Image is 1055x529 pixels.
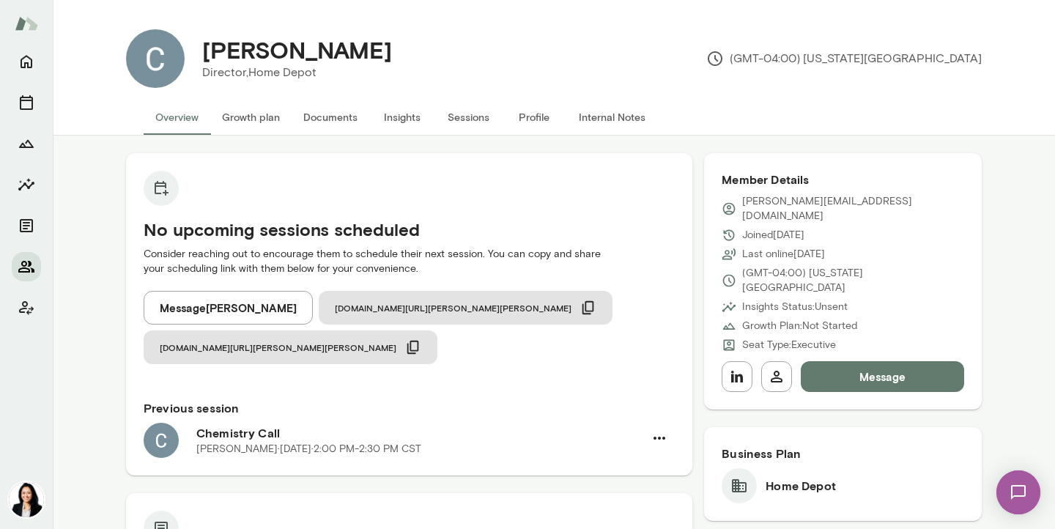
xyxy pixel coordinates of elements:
button: Home [12,47,41,76]
button: Growth Plan [12,129,41,158]
img: Monica Aggarwal [9,482,44,517]
button: Profile [501,100,567,135]
button: Client app [12,293,41,322]
button: Sessions [435,100,501,135]
button: Growth plan [210,100,292,135]
h6: Business Plan [722,445,964,462]
h6: Chemistry Call [196,424,644,442]
p: [PERSON_NAME][EMAIL_ADDRESS][DOMAIN_NAME] [742,194,964,223]
p: Consider reaching out to encourage them to schedule their next session. You can copy and share yo... [144,247,675,276]
p: Insights Status: Unsent [742,300,848,314]
p: Seat Type: Executive [742,338,836,352]
button: [DOMAIN_NAME][URL][PERSON_NAME][PERSON_NAME] [319,291,612,325]
button: Insights [369,100,435,135]
p: [PERSON_NAME] · [DATE] · 2:00 PM-2:30 PM CST [196,442,421,456]
span: [DOMAIN_NAME][URL][PERSON_NAME][PERSON_NAME] [335,302,571,314]
h4: [PERSON_NAME] [202,36,392,64]
p: (GMT-04:00) [US_STATE][GEOGRAPHIC_DATA] [742,266,964,295]
h6: Previous session [144,399,675,417]
p: Growth Plan: Not Started [742,319,857,333]
p: Joined [DATE] [742,228,804,243]
h6: Home Depot [766,477,836,495]
button: Sessions [12,88,41,117]
button: Message [801,361,964,392]
img: Cecil Payne [126,29,185,88]
button: Internal Notes [567,100,657,135]
p: Last online [DATE] [742,247,825,262]
button: Documents [12,211,41,240]
button: Insights [12,170,41,199]
button: Documents [292,100,369,135]
p: (GMT-04:00) [US_STATE][GEOGRAPHIC_DATA] [706,50,982,67]
button: [DOMAIN_NAME][URL][PERSON_NAME][PERSON_NAME] [144,330,437,364]
span: [DOMAIN_NAME][URL][PERSON_NAME][PERSON_NAME] [160,341,396,353]
button: Overview [144,100,210,135]
button: Members [12,252,41,281]
button: Message[PERSON_NAME] [144,291,313,325]
h5: No upcoming sessions scheduled [144,218,675,241]
h6: Member Details [722,171,964,188]
img: Mento [15,10,38,37]
p: Director, Home Depot [202,64,392,81]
